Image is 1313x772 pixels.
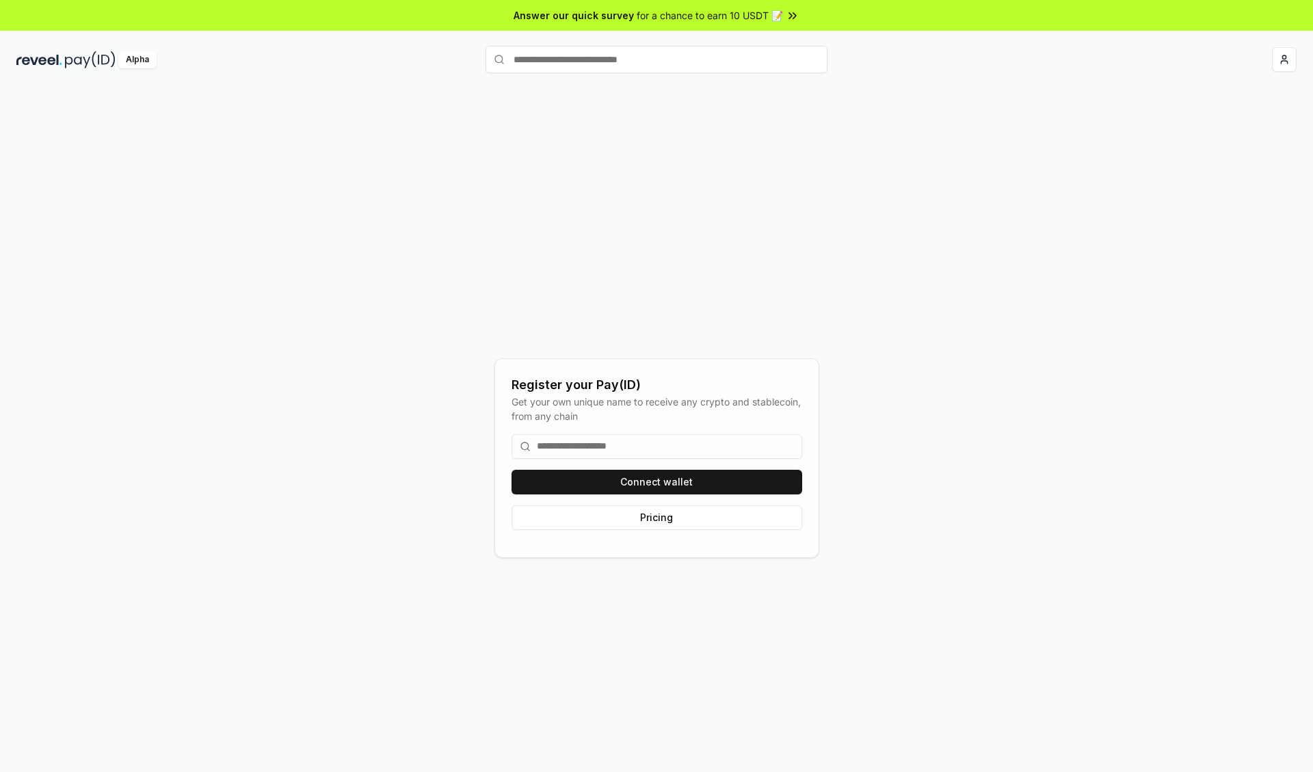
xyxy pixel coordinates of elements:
span: for a chance to earn 10 USDT 📝 [637,8,783,23]
div: Get your own unique name to receive any crypto and stablecoin, from any chain [512,395,802,423]
button: Pricing [512,505,802,530]
img: pay_id [65,51,116,68]
div: Alpha [118,51,157,68]
span: Answer our quick survey [514,8,634,23]
button: Connect wallet [512,470,802,494]
img: reveel_dark [16,51,62,68]
div: Register your Pay(ID) [512,375,802,395]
